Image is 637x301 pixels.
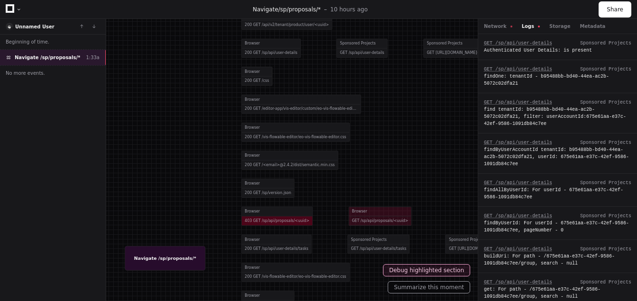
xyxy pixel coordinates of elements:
div: get: For path - /675e61aa-e37c-42ef-9586-1091db84c7ee/group, search - null [484,286,631,300]
button: Logs [522,23,540,30]
div: Sponsored Projects [580,279,631,286]
div: GET /sp/api/proposals/<uuid> [349,216,411,225]
span: /sp/proposals/* [278,6,321,13]
div: Sponsored Projects [580,212,631,220]
span: Navigate [253,6,278,13]
div: Browser [242,207,312,217]
button: Debug highlighted section [383,264,470,276]
span: GET /sp/api/user-details [484,140,552,145]
button: Storage [549,23,570,30]
div: Authenticated User Details: is present [484,47,631,54]
div: buildUri: For path - /675e61aa-e37c-42ef-9586-1091db84c7ee/group, search - null [484,253,631,267]
div: Browser [242,291,294,301]
div: findOne: tenantId - b95488bb-bd40-44ea-ac2b-5072c02dfa21 [484,73,631,87]
div: Sponsored Projects [580,40,631,47]
span: GET /sp/api/user-details [484,67,552,72]
div: findByUserAccountId tenantId: b95488bb-bd40-44ea-ac2b-5072c02dfa21, userId: 675e61aa-e37c-42ef-95... [484,146,631,168]
div: Browser [349,207,411,217]
button: Summarize this moment [388,281,470,293]
span: Navigate /sp/proposals/* [15,54,80,61]
a: Unnamed User [15,24,55,29]
span: GET /sp/api/user-details [484,180,552,186]
span: GET /sp/api/user-details [484,41,552,46]
div: Sponsored Projects [348,235,409,245]
button: Metadata [580,23,605,30]
span: Beginning of time. [6,38,49,45]
div: find tenantId: b95488bb-bd40-44ea-ac2b-5072c02dfa21, filter: userAccountId:675e61aa-e37c-42ef-958... [484,106,631,127]
span: GET /sp/api/user-details [484,280,552,285]
span: GET /sp/api/user-details [484,213,552,219]
div: 200 GET /sp/api/user-details/tasks [242,244,311,253]
div: GET [URL][DOMAIN_NAME]? [446,244,504,253]
div: GET /sp/api/user-details/tasks [348,244,409,253]
div: Sponsored Projects [446,235,504,245]
span: GET /sp/api/user-details [484,247,552,252]
button: Network [484,23,512,30]
div: Sponsored Projects [580,246,631,253]
div: Sponsored Projects [580,139,631,146]
div: Browser [242,263,349,273]
span: No more events. [6,70,45,77]
div: findAllByUserId: For userId - 675e61aa-e37c-42ef-9586-1091db84c7ee [484,186,631,201]
div: Sponsored Projects [580,66,631,73]
div: 403 GET /sp/api/proposals/<uuid> [242,216,312,225]
div: Browser [242,235,311,245]
div: Navigate /sp/proposals/* [125,246,205,271]
div: Sponsored Projects [580,99,631,106]
div: 200 GET /vis-flowable-editor/eo-vis-flowable-editor.css [242,273,349,282]
span: GET /sp/api/user-details [484,100,552,105]
div: 200 GET /sp/version.json [242,188,294,197]
button: Share [599,1,631,18]
p: 10 hours ago [330,6,368,13]
img: 13.svg [7,24,13,30]
div: 1:33a [86,54,100,61]
iframe: Open customer support [607,270,632,295]
div: Sponsored Projects [580,179,631,186]
div: findByUserId: For userId - 675e61aa-e37c-42ef-9586-1091db84c7ee, pageNumber - 0 [484,220,631,234]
